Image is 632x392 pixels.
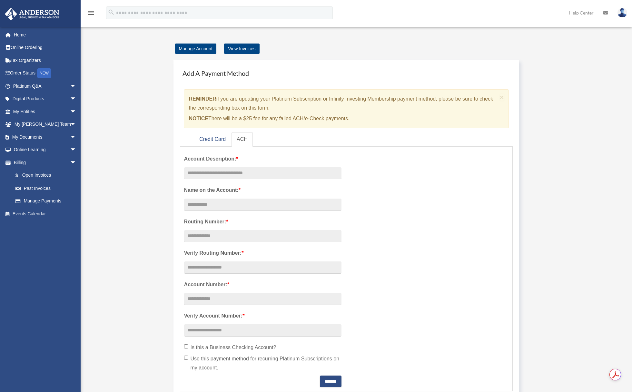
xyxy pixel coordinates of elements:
[184,344,188,348] input: Is this a Business Checking Account?
[184,89,509,128] div: if you are updating your Platinum Subscription or Infinity Investing Membership payment method, p...
[70,131,83,144] span: arrow_drop_down
[5,41,86,54] a: Online Ordering
[175,44,216,54] a: Manage Account
[87,9,95,17] i: menu
[5,67,86,80] a: Order StatusNEW
[5,118,86,131] a: My [PERSON_NAME] Teamarrow_drop_down
[189,116,208,121] strong: NOTICE
[184,343,341,352] label: Is this a Business Checking Account?
[5,93,86,105] a: Digital Productsarrow_drop_down
[3,8,61,20] img: Anderson Advisors Platinum Portal
[9,182,86,195] a: Past Invoices
[184,154,341,163] label: Account Description:
[5,105,86,118] a: My Entitiesarrow_drop_down
[5,143,86,156] a: Online Learningarrow_drop_down
[5,207,86,220] a: Events Calendar
[5,54,86,67] a: Tax Organizers
[184,280,341,289] label: Account Number:
[70,105,83,118] span: arrow_drop_down
[108,9,115,16] i: search
[19,171,22,180] span: $
[9,169,86,182] a: $Open Invoices
[189,114,498,123] p: There will be a $25 fee for any failed ACH/e-Check payments.
[87,11,95,17] a: menu
[184,356,188,360] input: Use this payment method for recurring Platinum Subscriptions on my account.
[5,80,86,93] a: Platinum Q&Aarrow_drop_down
[184,186,341,195] label: Name on the Account:
[5,28,86,41] a: Home
[70,80,83,93] span: arrow_drop_down
[5,131,86,143] a: My Documentsarrow_drop_down
[184,311,341,320] label: Verify Account Number:
[70,156,83,169] span: arrow_drop_down
[180,66,513,80] h4: Add A Payment Method
[232,132,253,147] a: ACH
[500,94,504,101] button: Close
[70,93,83,106] span: arrow_drop_down
[184,249,341,258] label: Verify Routing Number:
[189,96,216,102] strong: REMINDER
[184,354,341,372] label: Use this payment method for recurring Platinum Subscriptions on my account.
[224,44,259,54] a: View Invoices
[500,93,504,101] span: ×
[9,195,83,208] a: Manage Payments
[5,156,86,169] a: Billingarrow_drop_down
[37,68,51,78] div: NEW
[184,217,341,226] label: Routing Number:
[70,118,83,131] span: arrow_drop_down
[617,8,627,17] img: User Pic
[70,143,83,157] span: arrow_drop_down
[194,132,231,147] a: Credit Card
